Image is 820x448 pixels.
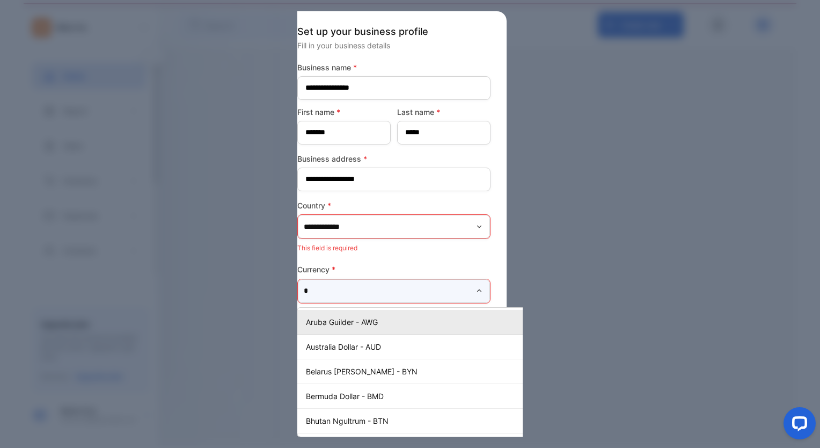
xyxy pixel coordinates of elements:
p: Aruba Guilder - AWG [306,316,565,328]
p: Bermuda Dollar - BMD [306,391,565,402]
label: Currency [297,264,490,275]
iframe: LiveChat chat widget [775,403,820,448]
p: Australia Dollar - AUD [306,341,565,352]
p: This field is required [297,241,490,255]
p: This field is required [297,306,490,320]
label: Last name [397,106,490,118]
label: First name [297,106,391,118]
label: Country [297,200,490,211]
p: Belarus [PERSON_NAME] - BYN [306,366,565,377]
label: Business address [297,153,490,164]
label: Business name [297,62,490,73]
p: Set up your business profile [297,24,490,39]
p: Fill in your business details [297,40,490,51]
p: Bhutan Ngultrum - BTN [306,415,565,427]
